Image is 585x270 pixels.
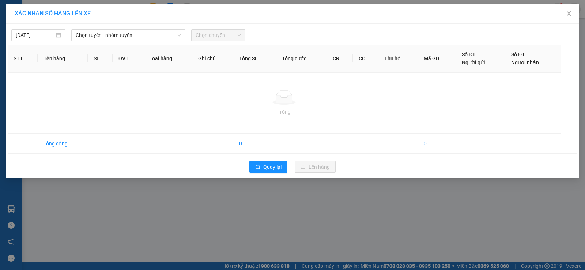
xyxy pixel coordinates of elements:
span: Chọn tuyến - nhóm tuyến [76,30,181,41]
span: Số ĐT [511,52,525,57]
div: 50.000 [5,46,66,55]
input: 14/09/2025 [16,31,54,39]
span: Số ĐT [462,52,476,57]
span: Người nhận [511,60,539,65]
span: Chọn chuyến [196,30,241,41]
span: Nhận: [70,6,87,14]
div: 0889293012 [70,31,144,42]
button: Close [559,4,579,24]
span: rollback [255,164,260,170]
div: [PERSON_NAME] [6,15,65,24]
th: Tổng cước [276,45,327,73]
td: Tổng cộng [38,134,88,154]
th: Loại hàng [143,45,192,73]
div: [GEOGRAPHIC_DATA] [70,6,144,23]
span: Gửi: [6,7,18,15]
span: close [566,11,572,16]
th: Ghi chú [192,45,233,73]
span: CR : [5,47,17,54]
div: Quận 1 [6,6,65,15]
td: 0 [233,134,276,154]
span: Người gửi [462,60,485,65]
th: SL [88,45,112,73]
button: uploadLên hàng [295,161,336,173]
span: Quay lại [263,163,282,171]
div: Trống [14,108,555,116]
span: down [177,33,181,37]
th: Mã GD [418,45,456,73]
span: XÁC NHẬN SỐ HÀNG LÊN XE [15,10,91,17]
th: STT [8,45,38,73]
th: Tổng SL [233,45,276,73]
th: ĐVT [113,45,144,73]
td: 0 [418,134,456,154]
div: Anh Thư [70,23,144,31]
button: rollbackQuay lại [249,161,287,173]
div: 0337540742 [6,24,65,34]
th: Tên hàng [38,45,88,73]
th: Thu hộ [378,45,418,73]
th: CC [353,45,378,73]
th: CR [327,45,352,73]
